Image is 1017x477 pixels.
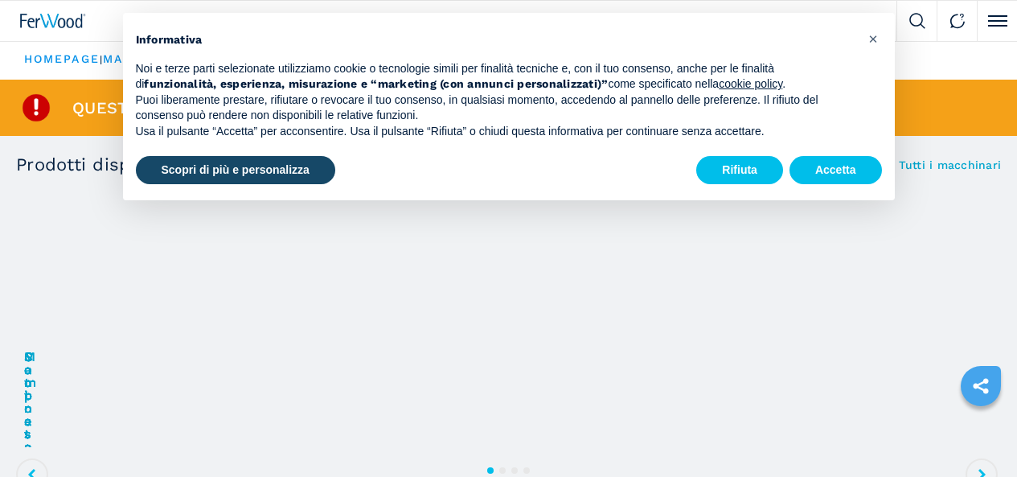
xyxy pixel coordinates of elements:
button: 3 [511,467,518,474]
button: Chiudi questa informativa [861,26,887,51]
span: × [868,29,878,48]
img: Ferwood [20,14,86,28]
button: Accetta [789,156,882,185]
a: HOMEPAGE [24,52,100,65]
p: Usa il pulsante “Accetta” per acconsentire. Usa il pulsante “Rifiuta” o chiudi questa informativa... [136,124,856,140]
img: Contact us [949,13,966,29]
a: macchinari [103,52,190,65]
button: 2 [499,467,506,474]
span: Questo articolo è già venduto [72,100,359,116]
img: SoldProduct [20,92,52,124]
p: Puoi liberamente prestare, rifiutare o revocare il tuo consenso, in qualsiasi momento, accedendo ... [136,93,856,124]
button: 4 [523,467,530,474]
img: Search [909,13,925,29]
button: Scopri di più e personalizza [136,156,335,185]
button: Rifiuta [696,156,783,185]
a: cookie policy [719,77,782,90]
p: Noi e terze parti selezionate utilizziamo cookie o tecnologie simili per finalità tecniche e, con... [136,61,856,93]
span: | [100,54,103,65]
a: sharethis [961,366,1001,406]
button: 1 [487,467,494,474]
iframe: Chat [949,405,1005,465]
strong: funzionalità, esperienza, misurazione e “marketing (con annunci personalizzati)” [144,77,608,90]
button: Click to toggle menu [977,1,1017,41]
a: Tutti i macchinari [899,159,1002,171]
h3: Prodotti disponibili simili all’articolo venduto [16,156,415,174]
h2: Informativa [136,32,856,48]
